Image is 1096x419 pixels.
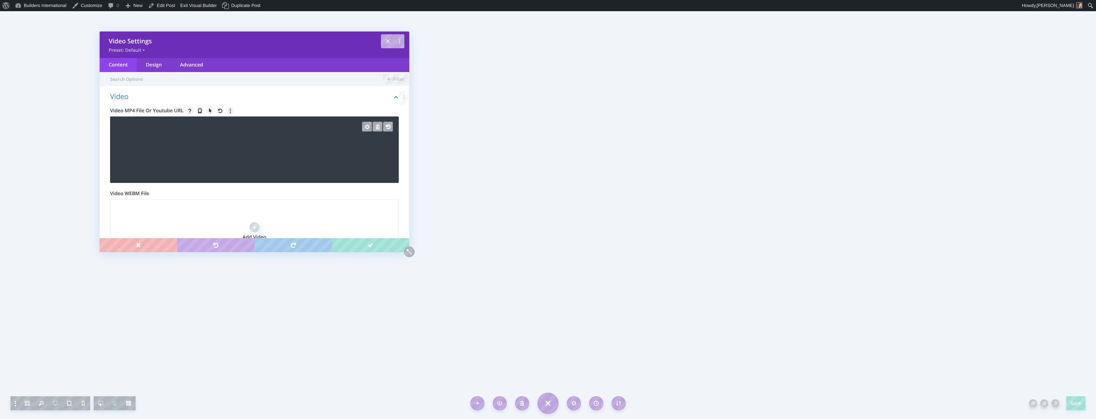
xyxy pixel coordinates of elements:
[171,58,212,72] div: Advanced
[110,93,399,107] h3: Video
[1037,3,1074,8] span: [PERSON_NAME]
[109,47,141,53] span: Preset: Default
[243,234,266,241] label: Add Video
[109,37,152,45] span: Video Settings
[100,58,137,72] div: Content
[110,107,183,114] span: Video MP4 File Or Youtube URL
[110,190,149,197] span: Video WEBM File
[137,58,171,72] div: Design
[100,72,383,86] input: Search Options
[1066,396,1086,410] button: Save
[383,74,408,84] button: Filter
